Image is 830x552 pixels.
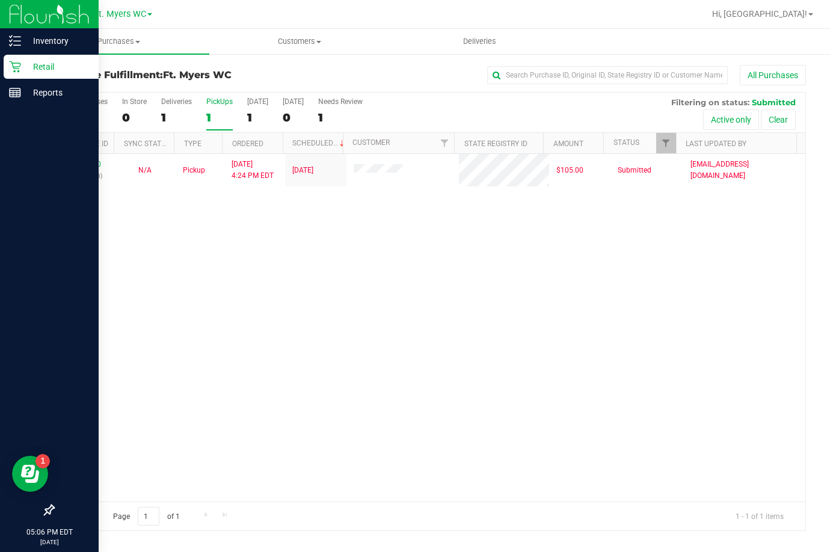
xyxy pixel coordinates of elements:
[690,159,798,182] span: [EMAIL_ADDRESS][DOMAIN_NAME]
[5,527,93,538] p: 05:06 PM EDT
[29,36,209,47] span: Purchases
[447,36,512,47] span: Deliveries
[292,165,313,176] span: [DATE]
[206,97,233,106] div: PickUps
[389,29,570,54] a: Deliveries
[67,160,101,168] a: 11824400
[740,65,806,85] button: All Purchases
[53,70,304,81] h3: Purchase Fulfillment:
[247,97,268,106] div: [DATE]
[618,165,651,176] span: Submitted
[35,454,50,468] iframe: Resource center unread badge
[9,61,21,73] inline-svg: Retail
[712,9,807,19] span: Hi, [GEOGRAPHIC_DATA]!
[21,34,93,48] p: Inventory
[206,111,233,124] div: 1
[21,85,93,100] p: Reports
[247,111,268,124] div: 1
[232,159,274,182] span: [DATE] 4:24 PM EDT
[209,29,390,54] a: Customers
[434,133,454,153] a: Filter
[122,97,147,106] div: In Store
[183,165,205,176] span: Pickup
[122,111,147,124] div: 0
[124,140,170,148] a: Sync Status
[556,165,583,176] span: $105.00
[138,507,159,526] input: 1
[283,97,304,106] div: [DATE]
[184,140,201,148] a: Type
[703,109,759,130] button: Active only
[292,139,347,147] a: Scheduled
[464,140,527,148] a: State Registry ID
[318,97,363,106] div: Needs Review
[318,111,363,124] div: 1
[9,87,21,99] inline-svg: Reports
[487,66,728,84] input: Search Purchase ID, Original ID, State Registry ID or Customer Name...
[232,140,263,148] a: Ordered
[726,507,793,525] span: 1 - 1 of 1 items
[161,97,192,106] div: Deliveries
[686,140,746,148] a: Last Updated By
[671,97,749,107] span: Filtering on status:
[138,165,152,176] button: N/A
[283,111,304,124] div: 0
[9,35,21,47] inline-svg: Inventory
[29,29,209,54] a: Purchases
[761,109,796,130] button: Clear
[553,140,583,148] a: Amount
[21,60,93,74] p: Retail
[138,166,152,174] span: Not Applicable
[656,133,676,153] a: Filter
[352,138,390,147] a: Customer
[12,456,48,492] iframe: Resource center
[613,138,639,147] a: Status
[752,97,796,107] span: Submitted
[103,507,189,526] span: Page of 1
[5,538,93,547] p: [DATE]
[210,36,389,47] span: Customers
[161,111,192,124] div: 1
[163,69,232,81] span: Ft. Myers WC
[94,9,146,19] span: Ft. Myers WC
